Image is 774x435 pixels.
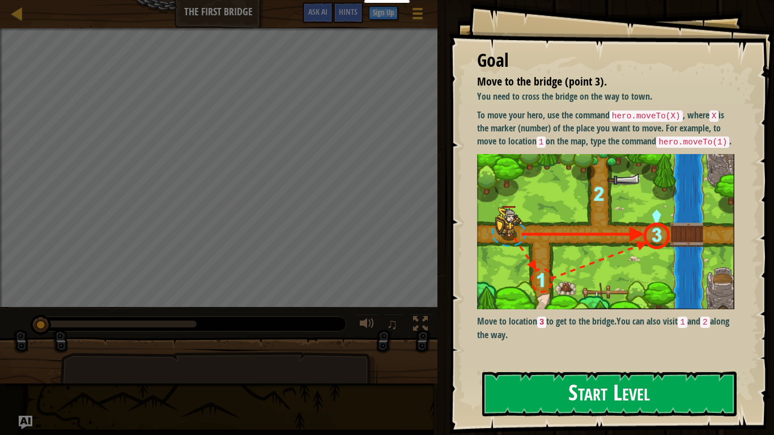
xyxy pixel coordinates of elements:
span: ♫ [386,315,398,332]
code: 1 [678,317,687,328]
img: M7l1b [477,154,734,310]
button: Start Level [482,372,737,416]
button: Adjust volume [356,314,379,337]
p: To move your hero, use the command , where is the marker (number) of the place you want to move. ... [477,109,734,148]
code: 2 [700,317,710,328]
p: You can also visit and along the way. [477,315,734,341]
button: Show game menu [403,2,432,29]
code: X [709,110,719,122]
span: Hints [339,6,358,17]
button: Toggle fullscreen [409,314,432,337]
strong: Move to location to get to the bridge. [477,315,617,327]
button: Sign Up [369,6,398,20]
code: 3 [537,317,547,328]
code: 1 [537,137,546,148]
li: Move to the bridge (point 3). [463,74,732,90]
button: Ask AI [303,2,333,23]
p: You need to cross the bridge on the way to town. [477,90,734,103]
code: hero.moveTo(1) [656,137,729,148]
span: Ask AI [308,6,328,17]
div: Goal [477,48,734,74]
button: Ask AI [19,416,32,429]
code: hero.moveTo(X) [610,110,683,122]
span: Move to the bridge (point 3). [477,74,607,89]
button: ♫ [384,314,403,337]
